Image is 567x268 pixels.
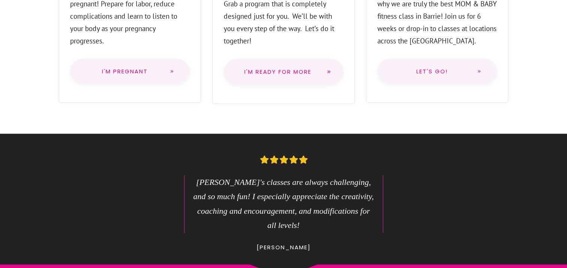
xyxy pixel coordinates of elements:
[377,59,497,84] a: Let's go!
[224,59,344,85] a: I'm Ready for more
[393,68,471,74] span: Let's go!
[235,68,321,75] span: I'm Ready for more
[85,68,164,74] span: I'm Pregnant
[184,175,383,233] blockquote: [PERSON_NAME]'s classes are always challenging, and so much fun! I especially appreciate the crea...
[70,59,190,84] a: I'm Pregnant
[166,243,402,261] p: [PERSON_NAME]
